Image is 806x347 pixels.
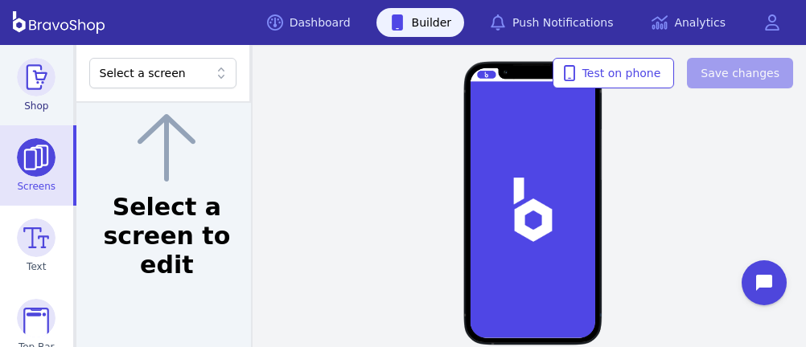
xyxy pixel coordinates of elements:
span: Test on phone [566,65,661,81]
span: Shop [24,100,48,112]
img: BravoShop [13,11,105,34]
span: Save changes [701,65,779,81]
h2: Select a screen to edit [96,193,239,280]
button: Test on phone [553,58,675,88]
div: Select a screen [100,65,210,81]
a: Builder [376,8,465,37]
button: Save changes [687,58,793,88]
a: Analytics [639,8,738,37]
a: Dashboard [254,8,364,37]
span: Screens [18,180,56,193]
span: Text [27,260,46,273]
a: Push Notifications [477,8,626,37]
